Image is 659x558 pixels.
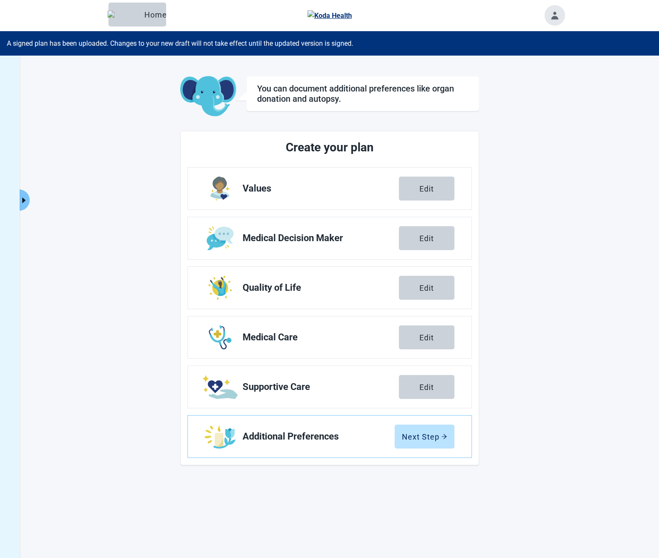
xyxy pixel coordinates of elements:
[399,177,454,201] button: Edit
[308,10,352,21] img: Koda Health
[419,184,434,193] div: Edit
[419,333,434,342] div: Edit
[243,183,399,194] span: Values
[419,234,434,242] div: Edit
[399,325,454,349] button: Edit
[180,76,236,117] img: Koda Elephant
[188,217,472,259] a: Edit Medical Decision Maker section
[402,432,447,441] div: Next Step
[188,168,472,210] a: Edit Values section
[188,416,472,458] a: Edit Additional Preferences section
[188,366,472,408] a: Edit Supportive Care section
[395,425,454,449] button: Next Steparrow-right
[243,332,399,342] span: Medical Care
[188,316,472,358] a: Edit Medical Care section
[257,83,469,104] h1: You can document additional preferences like organ donation and autopsy.
[220,138,440,157] h2: Create your plan
[115,10,159,19] div: Home
[243,283,399,293] span: Quality of Life
[243,431,395,442] span: Additional Preferences
[20,196,28,204] span: caret-right
[399,226,454,250] button: Edit
[399,375,454,399] button: Edit
[95,76,565,465] main: Main content
[243,382,399,392] span: Supportive Care
[19,189,29,211] button: Expand menu
[399,276,454,300] button: Edit
[188,267,472,309] a: Edit Quality of Life section
[243,233,399,243] span: Medical Decision Maker
[545,5,565,26] button: Toggle account menu
[419,383,434,391] div: Edit
[108,3,166,27] button: ElephantHome
[108,11,141,18] img: Elephant
[441,434,447,440] span: arrow-right
[419,283,434,292] div: Edit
